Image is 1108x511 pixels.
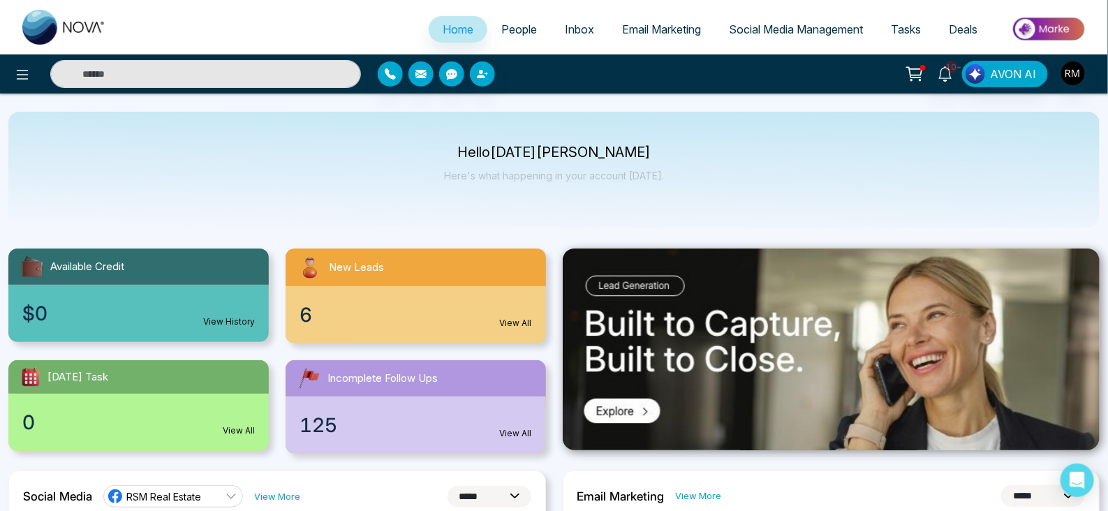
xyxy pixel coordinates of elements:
img: . [563,249,1100,451]
a: Tasks [877,16,935,43]
img: Market-place.gif [998,13,1100,45]
span: 125 [300,410,337,440]
img: newLeads.svg [297,254,323,281]
h2: Social Media [23,489,92,503]
span: Available Credit [50,259,124,275]
span: New Leads [329,260,384,276]
span: Incomplete Follow Ups [327,371,438,387]
span: 6 [300,300,312,329]
span: RSM Real Estate [126,490,201,503]
a: Home [429,16,487,43]
a: Incomplete Follow Ups125View All [277,360,554,454]
span: Email Marketing [622,22,701,36]
p: Here's what happening in your account [DATE]. [444,170,664,182]
div: Open Intercom Messenger [1061,464,1094,497]
a: View History [203,316,255,328]
span: Deals [949,22,977,36]
span: $0 [22,299,47,328]
a: View All [223,424,255,437]
a: Deals [935,16,991,43]
img: followUps.svg [297,366,322,391]
a: Email Marketing [608,16,715,43]
span: People [501,22,537,36]
span: 10+ [945,61,958,73]
a: People [487,16,551,43]
span: Inbox [565,22,594,36]
img: Nova CRM Logo [22,10,106,45]
span: Social Media Management [729,22,863,36]
a: View More [676,489,722,503]
img: todayTask.svg [20,366,42,388]
p: Hello [DATE][PERSON_NAME] [444,147,664,158]
span: Home [443,22,473,36]
span: Tasks [891,22,921,36]
a: View All [500,427,532,440]
span: 0 [22,408,35,437]
button: AVON AI [962,61,1048,87]
h2: Email Marketing [577,489,665,503]
a: Social Media Management [715,16,877,43]
a: View More [254,490,300,503]
span: AVON AI [990,66,1036,82]
a: New Leads6View All [277,249,554,343]
a: View All [500,317,532,329]
img: Lead Flow [966,64,985,84]
span: [DATE] Task [47,369,108,385]
a: 10+ [929,61,962,85]
img: availableCredit.svg [20,254,45,279]
a: Inbox [551,16,608,43]
img: User Avatar [1061,61,1085,85]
